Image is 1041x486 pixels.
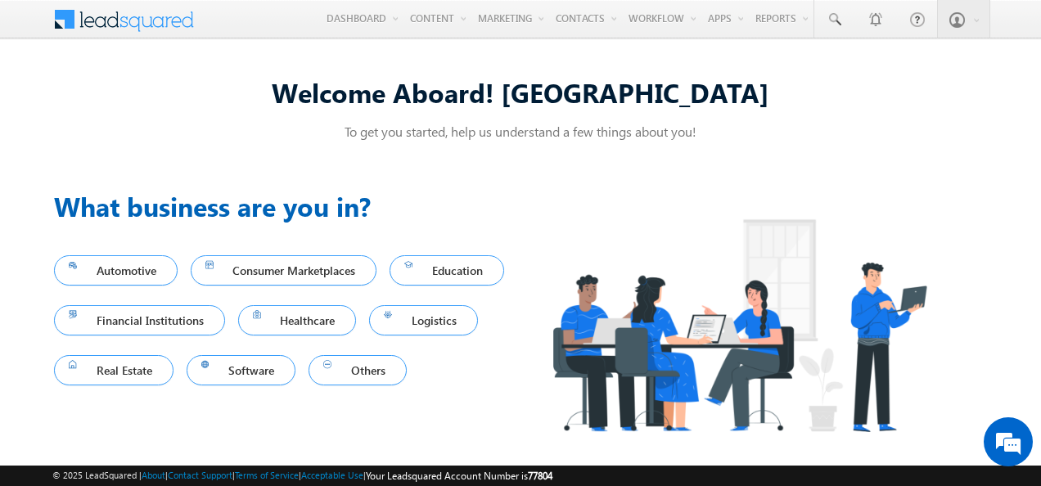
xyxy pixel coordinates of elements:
span: Others [323,359,392,381]
h3: What business are you in? [54,187,520,226]
span: Financial Institutions [69,309,210,331]
a: Terms of Service [235,470,299,480]
span: Education [404,259,489,281]
p: To get you started, help us understand a few things about you! [54,123,987,140]
span: Consumer Marketplaces [205,259,363,281]
span: Automotive [69,259,163,281]
span: © 2025 LeadSquared | | | | | [52,468,552,484]
div: Welcome Aboard! [GEOGRAPHIC_DATA] [54,74,987,110]
a: Acceptable Use [301,470,363,480]
img: Industry.png [520,187,958,464]
span: Healthcare [253,309,342,331]
span: Real Estate [69,359,159,381]
a: About [142,470,165,480]
span: Your Leadsquared Account Number is [366,470,552,482]
a: Contact Support [168,470,232,480]
span: 77804 [528,470,552,482]
span: Software [201,359,282,381]
span: Logistics [384,309,463,331]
